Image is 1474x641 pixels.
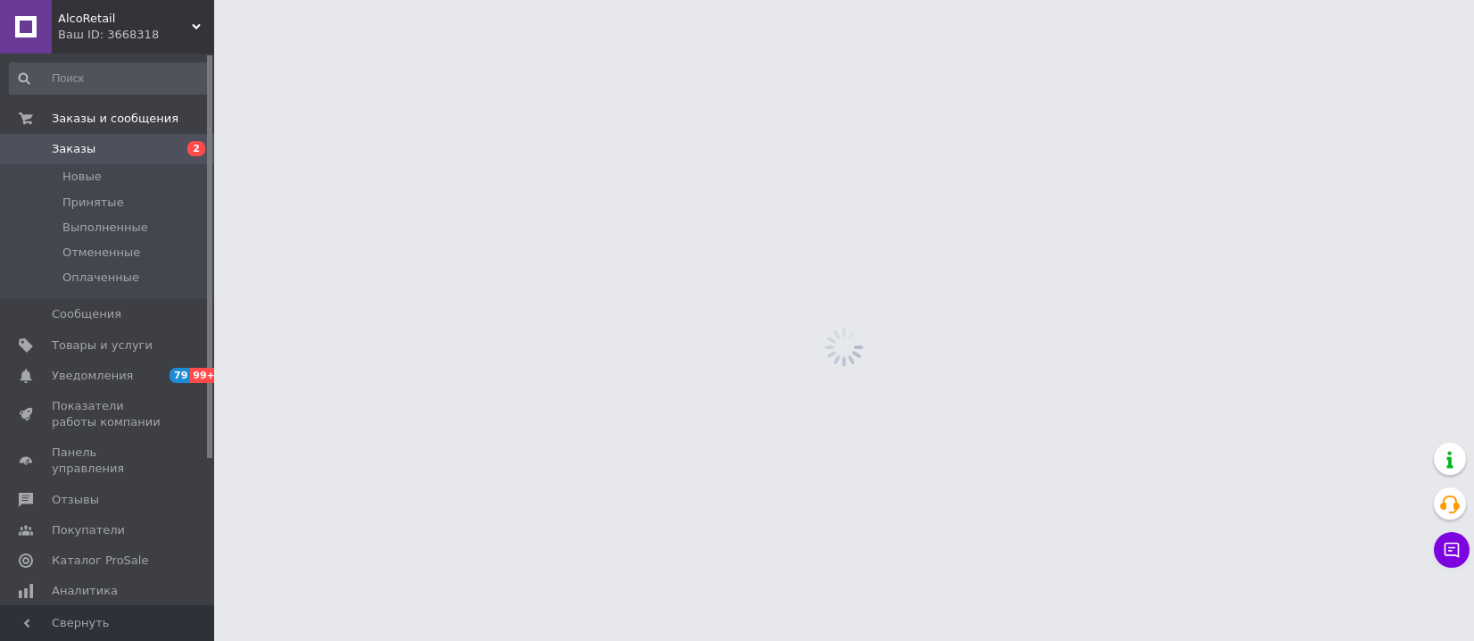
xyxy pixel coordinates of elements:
[170,368,190,383] span: 79
[52,398,165,430] span: Показатели работы компании
[62,270,139,286] span: Оплаченные
[820,323,868,371] img: spinner_grey-bg-hcd09dd2d8f1a785e3413b09b97f8118e7.gif
[52,337,153,354] span: Товары и услуги
[9,62,210,95] input: Поиск
[62,220,148,236] span: Выполненные
[62,169,102,185] span: Новые
[52,111,178,127] span: Заказы и сообщения
[52,522,125,538] span: Покупатели
[52,492,99,508] span: Отзывы
[52,306,121,322] span: Сообщения
[190,368,219,383] span: 99+
[52,368,133,384] span: Уведомления
[58,27,214,43] div: Ваш ID: 3668318
[62,245,140,261] span: Отмененные
[52,553,148,569] span: Каталог ProSale
[187,141,205,156] span: 2
[62,195,124,211] span: Принятые
[52,583,118,599] span: Аналитика
[52,445,165,477] span: Панель управления
[52,141,95,157] span: Заказы
[58,11,192,27] span: AlcoRetail
[1434,532,1470,568] button: Чат с покупателем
